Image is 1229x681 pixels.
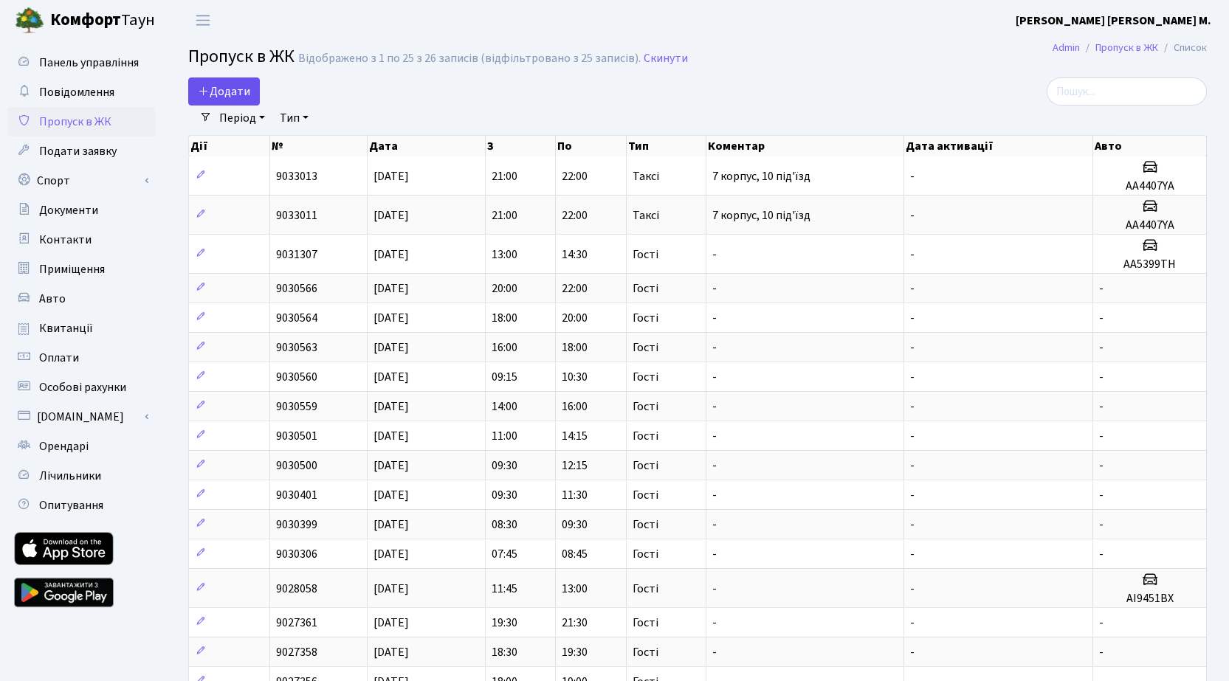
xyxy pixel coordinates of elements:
a: Період [213,106,271,131]
th: № [270,136,367,156]
span: - [910,516,915,533]
span: 18:30 [492,644,517,660]
span: [DATE] [373,310,409,326]
span: [DATE] [373,168,409,184]
span: 20:00 [492,280,517,297]
a: Авто [7,284,155,314]
th: З [486,136,556,156]
span: [DATE] [373,246,409,263]
span: - [712,398,717,415]
span: - [910,398,915,415]
span: 19:30 [562,644,588,660]
span: 21:00 [492,207,517,224]
th: Дата активації [904,136,1093,156]
span: - [910,644,915,660]
span: [DATE] [373,516,409,533]
a: Пропуск в ЖК [7,107,155,136]
span: - [712,546,717,562]
span: [DATE] [373,339,409,356]
span: 20:00 [562,310,588,326]
span: Гості [633,460,658,471]
a: Скинути [644,52,688,66]
span: - [910,280,915,297]
span: Додати [198,83,250,100]
b: Комфорт [50,8,121,32]
span: - [712,428,717,444]
span: Повідомлення [39,84,114,100]
h5: АА5399ТН [1099,257,1200,272]
a: [PERSON_NAME] [PERSON_NAME] М. [1016,12,1211,30]
span: Гості [633,283,658,294]
a: Орендарі [7,432,155,461]
span: Оплати [39,350,79,366]
span: Пропуск в ЖК [188,44,295,69]
img: logo.png [15,6,44,35]
a: Повідомлення [7,77,155,107]
span: - [1099,615,1104,631]
a: Додати [188,77,260,106]
span: 9030401 [276,487,317,503]
span: 18:00 [562,339,588,356]
span: 9030501 [276,428,317,444]
th: Тип [627,136,706,156]
span: [DATE] [373,428,409,444]
span: 19:30 [492,615,517,631]
span: 07:45 [492,546,517,562]
b: [PERSON_NAME] [PERSON_NAME] М. [1016,13,1211,29]
span: 12:15 [562,457,588,474]
a: Лічильники [7,461,155,491]
span: 22:00 [562,207,588,224]
span: 7 корпус, 10 під'їзд [712,168,810,184]
span: Орендарі [39,438,89,454]
span: Контакти [39,232,92,248]
span: 9033011 [276,207,317,224]
span: Особові рахунки [39,379,126,395]
a: Тип [274,106,314,131]
span: 9033013 [276,168,317,184]
span: Гості [633,371,658,383]
span: - [910,615,915,631]
a: Спорт [7,166,155,196]
span: - [910,339,915,356]
span: - [910,428,915,444]
span: 14:00 [492,398,517,415]
span: Таксі [633,210,659,221]
span: Гості [633,519,658,530]
h5: AA4407YA [1099,179,1200,193]
span: 7 корпус, 10 під'їзд [712,207,810,224]
span: - [1099,428,1104,444]
span: - [712,457,717,474]
span: - [1099,280,1104,297]
button: Переключити навігацію [185,8,221,32]
span: 9027361 [276,615,317,631]
span: 09:30 [492,457,517,474]
span: - [712,339,717,356]
span: 11:30 [562,487,588,503]
span: - [712,581,717,597]
span: Документи [39,202,98,218]
span: - [910,246,915,263]
span: - [712,369,717,385]
span: 9030559 [276,398,317,415]
span: Таун [50,8,155,33]
span: Приміщення [39,261,105,277]
span: Опитування [39,497,103,514]
th: Коментар [706,136,904,156]
span: - [712,246,717,263]
span: Гості [633,583,658,595]
a: Квитанції [7,314,155,343]
span: - [712,615,717,631]
span: - [910,546,915,562]
span: 9031307 [276,246,317,263]
span: - [712,310,717,326]
span: 22:00 [562,280,588,297]
a: [DOMAIN_NAME] [7,402,155,432]
li: Список [1158,40,1207,56]
span: - [1099,339,1104,356]
span: - [1099,487,1104,503]
span: 11:45 [492,581,517,597]
span: - [910,168,915,184]
span: 14:30 [562,246,588,263]
span: Пропуск в ЖК [39,114,111,130]
span: 08:45 [562,546,588,562]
